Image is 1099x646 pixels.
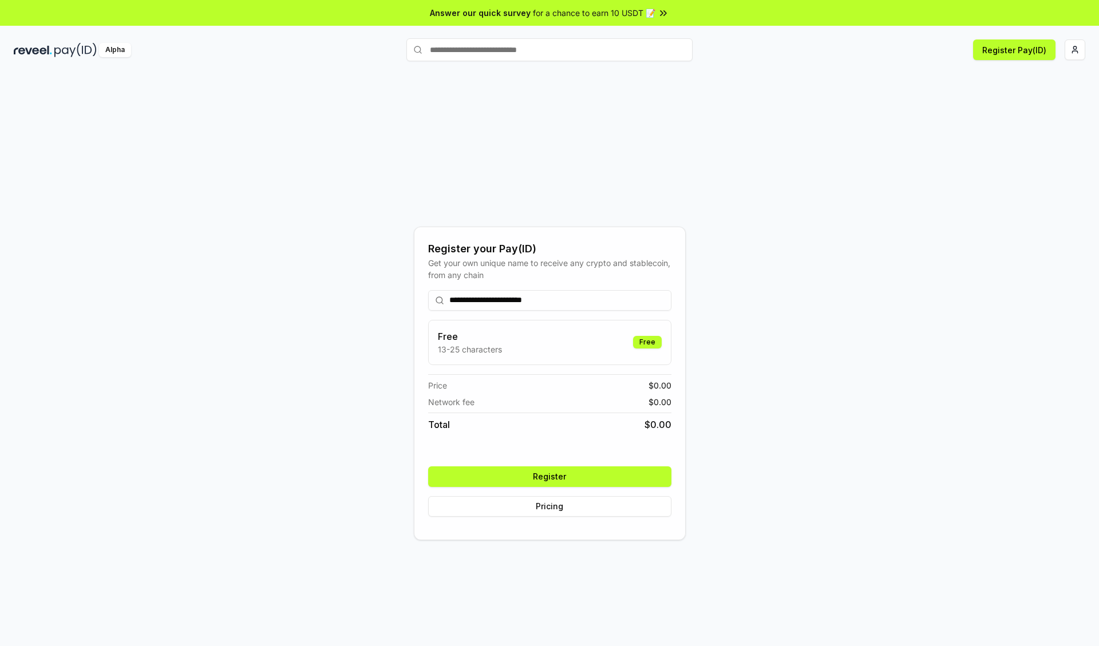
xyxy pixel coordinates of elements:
[973,39,1055,60] button: Register Pay(ID)
[14,43,52,57] img: reveel_dark
[645,418,671,431] span: $ 0.00
[430,7,531,19] span: Answer our quick survey
[633,336,662,348] div: Free
[428,379,447,391] span: Price
[438,330,502,343] h3: Free
[428,418,450,431] span: Total
[428,257,671,281] div: Get your own unique name to receive any crypto and stablecoin, from any chain
[438,343,502,355] p: 13-25 characters
[428,466,671,487] button: Register
[428,396,475,408] span: Network fee
[428,241,671,257] div: Register your Pay(ID)
[649,379,671,391] span: $ 0.00
[533,7,655,19] span: for a chance to earn 10 USDT 📝
[54,43,97,57] img: pay_id
[649,396,671,408] span: $ 0.00
[428,496,671,517] button: Pricing
[99,43,131,57] div: Alpha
